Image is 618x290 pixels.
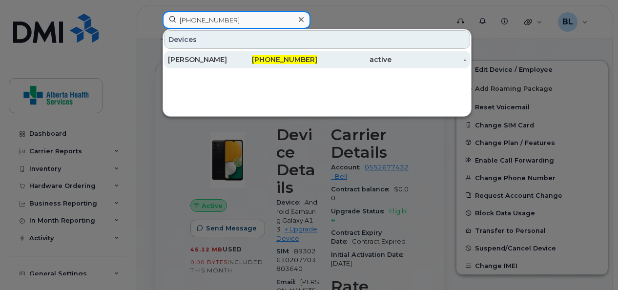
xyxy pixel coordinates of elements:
div: active [317,55,392,64]
a: [PERSON_NAME][PHONE_NUMBER]active- [164,51,470,68]
div: - [391,55,466,64]
div: [PERSON_NAME] [168,55,243,64]
input: Find something... [163,11,310,29]
div: Devices [164,30,470,49]
span: [PHONE_NUMBER] [252,55,317,64]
